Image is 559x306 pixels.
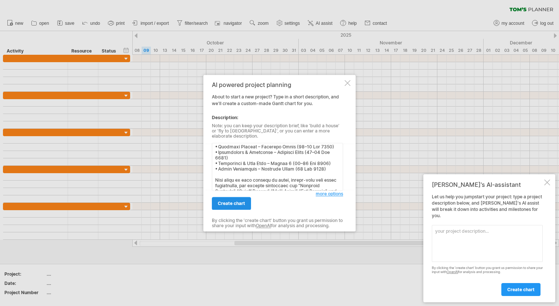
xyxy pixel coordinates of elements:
[212,218,343,229] div: By clicking the 'create chart' button you grant us permission to share your input with for analys...
[212,123,343,139] div: Note: you can keep your description brief, like 'build a house' or 'fly to [GEOGRAPHIC_DATA]', or...
[432,181,543,188] div: [PERSON_NAME]'s AI-assistant
[212,81,343,88] div: AI powered project planning
[507,287,535,292] span: create chart
[316,191,343,196] span: more options
[432,266,543,274] div: By clicking the 'create chart' button you grant us permission to share your input with for analys...
[432,194,543,296] div: Let us help you jumpstart your project: type a project description below, and [PERSON_NAME]'s AI ...
[218,201,245,206] span: create chart
[501,283,541,296] a: create chart
[316,191,343,197] a: more options
[256,223,271,229] a: OpenAI
[212,81,343,225] div: About to start a new project? Type in a short description, and we'll create a custom-made Gantt c...
[212,114,343,121] div: Description:
[212,197,251,210] a: create chart
[447,270,458,274] a: OpenAI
